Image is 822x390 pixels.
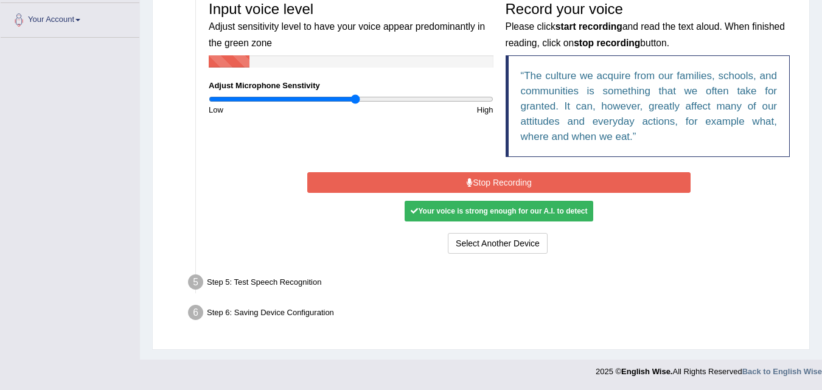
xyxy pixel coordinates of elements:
[506,1,790,49] h3: Record your voice
[448,233,548,254] button: Select Another Device
[1,3,139,33] a: Your Account
[203,104,351,116] div: Low
[556,21,622,32] b: start recording
[621,367,672,376] strong: English Wise.
[209,21,485,47] small: Adjust sensitivity level to have your voice appear predominantly in the green zone
[183,271,804,298] div: Step 5: Test Speech Recognition
[405,201,593,221] div: Your voice is strong enough for our A.I. to detect
[506,21,785,47] small: Please click and read the text aloud. When finished reading, click on button.
[596,360,822,377] div: 2025 © All Rights Reserved
[742,367,822,376] a: Back to English Wise
[209,1,493,49] h3: Input voice level
[209,80,320,91] label: Adjust Microphone Senstivity
[574,38,640,48] b: stop recording
[183,301,804,328] div: Step 6: Saving Device Configuration
[351,104,500,116] div: High
[307,172,691,193] button: Stop Recording
[521,70,778,142] q: The culture we acquire from our families, schools, and communities is something that we often tak...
